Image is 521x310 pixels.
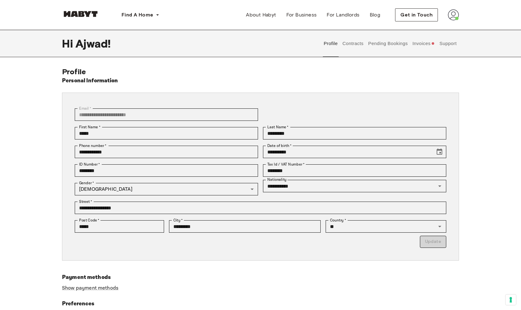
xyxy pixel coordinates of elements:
[79,199,92,204] label: Street
[79,143,107,148] label: Phone number
[62,273,459,282] h6: Payment methods
[267,143,292,148] label: Date of birth
[322,9,364,21] a: For Landlords
[79,162,100,167] label: ID Number
[448,9,459,21] img: avatar
[173,217,183,223] label: City
[62,285,118,291] a: Show payment methods
[62,37,75,50] span: Hi
[327,11,359,19] span: For Landlords
[365,9,385,21] a: Blog
[62,11,99,17] img: Habyt
[505,294,516,305] button: Your consent preferences for tracking technologies
[241,9,281,21] a: About Habyt
[330,217,346,223] label: Country
[75,37,111,50] span: Ajwad !
[75,108,258,121] div: You can't change your email address at the moment. Please reach out to customer support in case y...
[370,11,381,19] span: Blog
[79,106,91,111] label: Email
[246,11,276,19] span: About Habyt
[412,30,435,57] button: Invoices
[62,76,118,85] h6: Personal Information
[286,11,317,19] span: For Business
[400,11,433,19] span: Get in Touch
[62,67,86,76] span: Profile
[267,124,289,130] label: Last Name
[281,9,322,21] a: For Business
[323,30,339,57] button: Profile
[433,146,446,158] button: Choose date, selected date is Apr 12, 2001
[117,9,164,21] button: Find A Home
[395,8,438,21] button: Get in Touch
[439,30,457,57] button: Support
[79,124,100,130] label: First Name
[79,180,94,186] label: Gender
[62,299,459,308] h6: Preferences
[79,217,100,223] label: Post Code
[267,162,305,167] label: Tax Id / VAT Number
[321,30,459,57] div: user profile tabs
[435,182,444,190] button: Open
[367,30,409,57] button: Pending Bookings
[435,222,444,231] button: Open
[75,183,258,195] div: [DEMOGRAPHIC_DATA]
[122,11,153,19] span: Find A Home
[342,30,364,57] button: Contracts
[267,177,287,182] label: Nationality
